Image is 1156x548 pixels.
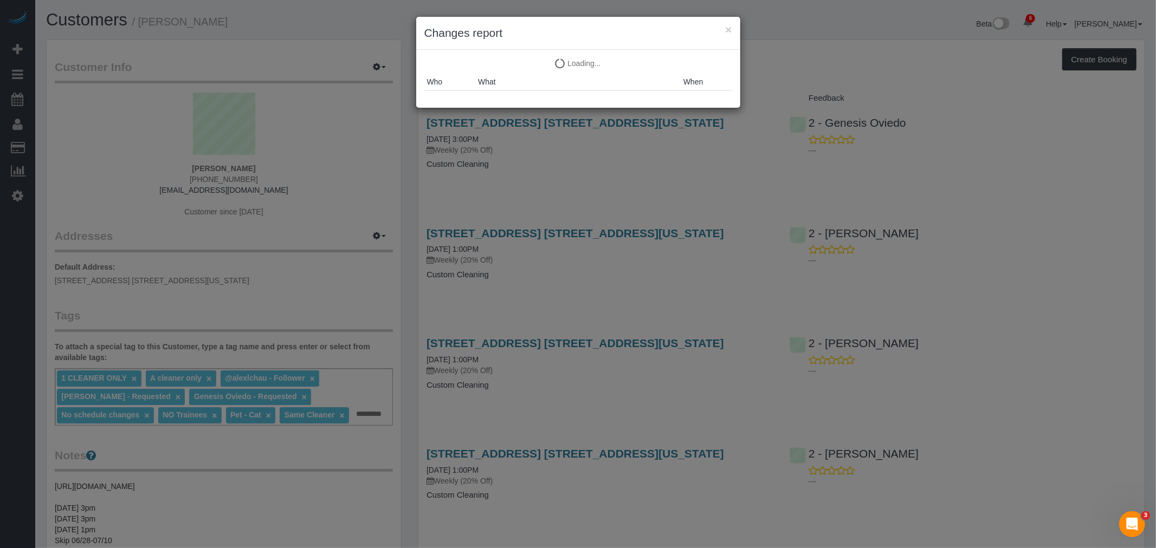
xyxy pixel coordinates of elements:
[424,58,732,69] p: Loading...
[424,25,732,41] h3: Changes report
[1119,511,1145,537] iframe: Intercom live chat
[681,74,732,90] th: When
[416,17,740,108] sui-modal: Changes report
[475,74,681,90] th: What
[424,74,476,90] th: Who
[1141,511,1150,520] span: 3
[725,24,732,35] button: ×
